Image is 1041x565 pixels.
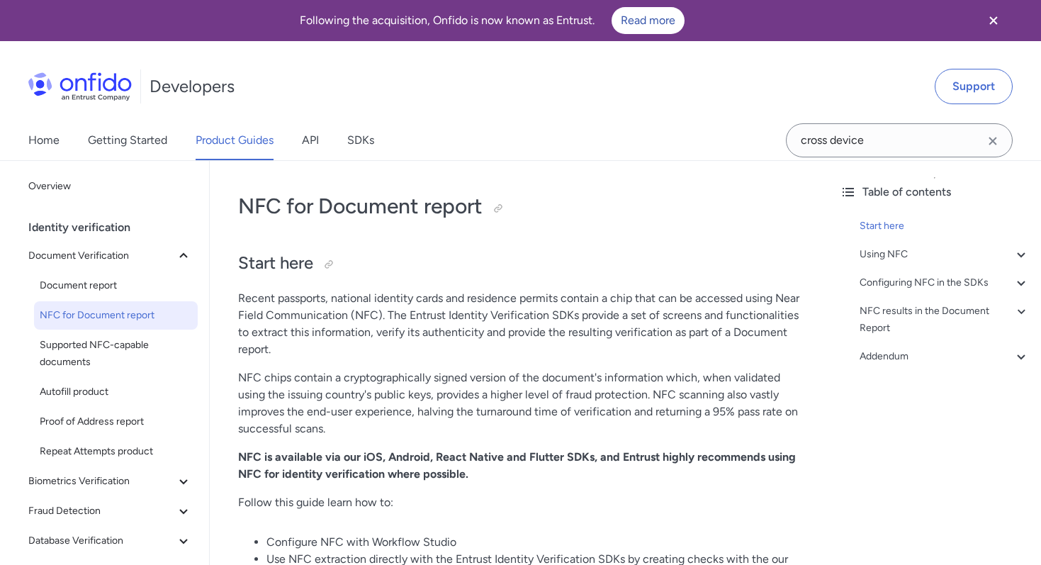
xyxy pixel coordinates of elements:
a: NFC results in the Document Report [860,303,1030,337]
p: Recent passports, national identity cards and residence permits contain a chip that can be access... [238,290,800,358]
a: Using NFC [860,246,1030,263]
span: Overview [28,178,192,195]
span: Proof of Address report [40,413,192,430]
li: Configure NFC with Workflow Studio [266,534,800,551]
a: NFC for Document report [34,301,198,330]
a: Getting Started [88,121,167,160]
a: SDKs [347,121,374,160]
a: Overview [23,172,198,201]
span: Database Verification [28,532,175,549]
a: Start here [860,218,1030,235]
p: NFC chips contain a cryptographically signed version of the document's information which, when va... [238,369,800,437]
strong: NFC is available via our iOS, Android, React Native and Flutter SDKs, and Entrust highly recommen... [238,450,796,481]
h1: Developers [150,75,235,98]
a: Read more [612,7,685,34]
button: Fraud Detection [23,497,198,525]
h1: NFC for Document report [238,192,800,220]
span: Autofill product [40,384,192,401]
span: Document Verification [28,247,175,264]
span: NFC for Document report [40,307,192,324]
h2: Start here [238,252,800,276]
input: Onfido search input field [786,123,1013,157]
a: Repeat Attempts product [34,437,198,466]
div: Table of contents [840,184,1030,201]
img: Onfido Logo [28,72,132,101]
svg: Clear search field button [984,133,1001,150]
svg: Close banner [985,12,1002,29]
a: Supported NFC-capable documents [34,331,198,376]
a: Home [28,121,60,160]
button: Biometrics Verification [23,467,198,496]
span: Biometrics Verification [28,473,175,490]
span: Supported NFC-capable documents [40,337,192,371]
span: Repeat Attempts product [40,443,192,460]
a: Addendum [860,348,1030,365]
a: Document report [34,272,198,300]
button: Database Verification [23,527,198,555]
p: Follow this guide learn how to: [238,494,800,511]
button: Document Verification [23,242,198,270]
a: Support [935,69,1013,104]
a: Autofill product [34,378,198,406]
span: Document report [40,277,192,294]
div: Identity verification [28,213,203,242]
a: Product Guides [196,121,274,160]
span: Fraud Detection [28,503,175,520]
div: Following the acquisition, Onfido is now known as Entrust. [17,7,967,34]
button: Close banner [967,3,1020,38]
a: API [302,121,319,160]
a: Proof of Address report [34,408,198,436]
a: Configuring NFC in the SDKs [860,274,1030,291]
